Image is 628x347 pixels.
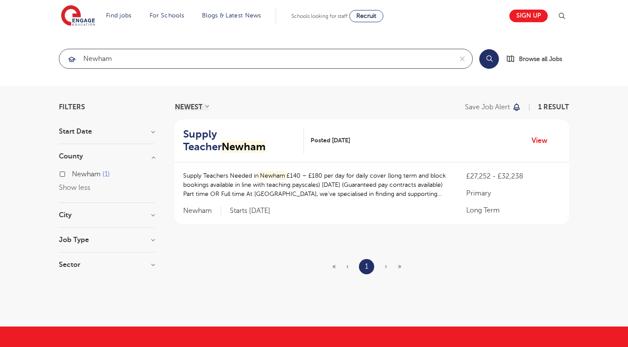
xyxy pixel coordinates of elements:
[311,136,350,145] span: Posted [DATE]
[466,188,560,199] p: Primary
[150,12,184,19] a: For Schools
[183,206,221,216] span: Newham
[356,13,376,19] span: Recruit
[465,104,510,111] p: Save job alert
[202,12,261,19] a: Blogs & Latest News
[509,10,548,22] a: Sign up
[230,206,270,216] p: Starts [DATE]
[466,171,560,182] p: £27,252 - £32,238
[452,49,472,68] button: Clear
[332,263,336,270] span: «
[222,141,266,153] mark: Newham
[465,104,521,111] button: Save job alert
[59,212,155,219] h3: City
[532,135,554,146] a: View
[479,49,499,69] button: Search
[519,54,562,64] span: Browse all Jobs
[183,128,297,153] h2: Supply Teacher
[466,205,560,216] p: Long Term
[72,170,78,176] input: Newham 1
[346,263,348,270] span: ‹
[61,5,95,27] img: Engage Education
[59,128,155,135] h3: Start Date
[106,12,132,19] a: Find jobs
[59,236,155,243] h3: Job Type
[398,263,401,270] span: »
[59,184,90,192] button: Show less
[59,153,155,160] h3: County
[506,54,569,64] a: Browse all Jobs
[538,103,569,111] span: 1 result
[183,171,449,199] p: Supply Teachers Needed in £140 – £180 per day for daily cover (long term and block bookings avail...
[291,13,348,19] span: Schools looking for staff
[72,170,101,178] span: Newham
[365,261,368,272] a: 1
[59,104,85,111] span: Filters
[259,171,287,180] mark: Newham
[385,263,387,270] span: ›
[59,49,452,68] input: Submit
[59,261,155,268] h3: Sector
[183,128,304,153] a: Supply TeacherNewham
[349,10,383,22] a: Recruit
[102,170,110,178] span: 1
[59,49,473,69] div: Submit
